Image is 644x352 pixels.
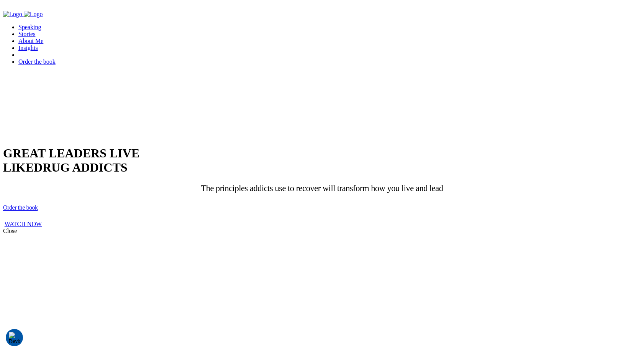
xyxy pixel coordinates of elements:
[18,38,43,44] a: About Me
[18,24,41,30] a: Speaking
[18,51,49,58] a: Login
[9,332,20,344] button: Consent Preferences
[3,146,641,175] h1: GREAT LEADERS LIVE LIKE
[3,11,22,18] img: Company Logo
[5,221,42,227] a: WATCH NOW
[24,11,43,18] img: Company Logo
[3,202,38,212] a: Order the book
[18,58,56,65] a: Order the book
[18,31,35,37] a: Stories
[9,332,20,344] img: Revisit consent button
[3,11,43,17] a: Company Logo Company Logo
[18,45,38,51] a: Insights
[3,204,38,211] span: Order the book
[34,160,127,174] span: DRUG ADDICTS
[201,183,443,193] span: The principles addicts use to recover will transform how you live and lead
[3,228,17,234] span: Close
